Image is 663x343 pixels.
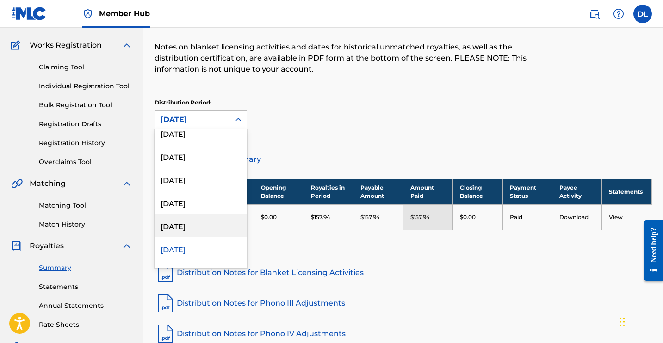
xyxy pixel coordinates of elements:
img: help [613,8,624,19]
span: Member Hub [99,8,150,19]
div: [DATE] [155,214,247,237]
a: Summary [39,263,132,273]
a: Distribution Summary [155,148,652,171]
a: Paid [510,214,522,220]
div: User Menu [633,5,652,23]
img: MLC Logo [11,7,47,20]
img: expand [121,178,132,189]
a: View [609,214,623,220]
span: Matching [30,178,66,189]
th: Closing Balance [453,179,502,204]
div: [DATE] [155,191,247,214]
div: Help [609,5,628,23]
a: Bulk Registration Tool [39,100,132,110]
th: Amount Paid [403,179,452,204]
p: $157.94 [410,213,430,221]
a: Claiming Tool [39,62,132,72]
div: [DATE] [155,260,247,283]
div: [DATE] [155,145,247,168]
img: Works Registration [11,40,23,51]
p: $0.00 [460,213,476,221]
div: [DATE] [155,237,247,260]
p: $157.94 [311,213,330,221]
p: Notes on blanket licensing activities and dates for historical unmatched royalties, as well as th... [155,42,538,75]
img: expand [121,40,132,51]
a: Statements [39,282,132,292]
th: Royalties in Period [304,179,353,204]
img: Matching [11,178,23,189]
img: Top Rightsholder [82,8,93,19]
a: CatalogCatalog [11,18,59,29]
a: Registration Drafts [39,119,132,129]
img: search [589,8,600,19]
th: Opening Balance [254,179,304,204]
a: Rate Sheets [39,320,132,330]
th: Statements [602,179,652,204]
div: Drag [620,308,625,336]
p: $157.94 [360,213,380,221]
a: Overclaims Tool [39,157,132,167]
a: Distribution Notes for Phono III Adjustments [155,292,652,314]
img: expand [121,240,132,251]
a: Distribution Notes for Blanket Licensing Activities [155,262,652,284]
img: pdf [155,292,177,314]
p: Distribution Period: [155,98,247,107]
a: Registration History [39,138,132,148]
a: Annual Statements [39,301,132,311]
p: $0.00 [261,213,277,221]
img: Royalties [11,240,22,251]
div: [DATE] [161,114,224,125]
a: Individual Registration Tool [39,81,132,91]
div: [DATE] [155,122,247,145]
a: Public Search [585,5,604,23]
th: Payment Status [502,179,552,204]
span: Works Registration [30,40,102,51]
a: Download [559,214,589,220]
span: Royalties [30,240,64,251]
a: Match History [39,220,132,229]
iframe: Resource Center [637,211,663,290]
iframe: Chat Widget [617,299,663,343]
div: [DATE] [155,168,247,191]
th: Payable Amount [353,179,403,204]
th: Payee Activity [552,179,602,204]
a: Matching Tool [39,201,132,210]
img: pdf [155,262,177,284]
